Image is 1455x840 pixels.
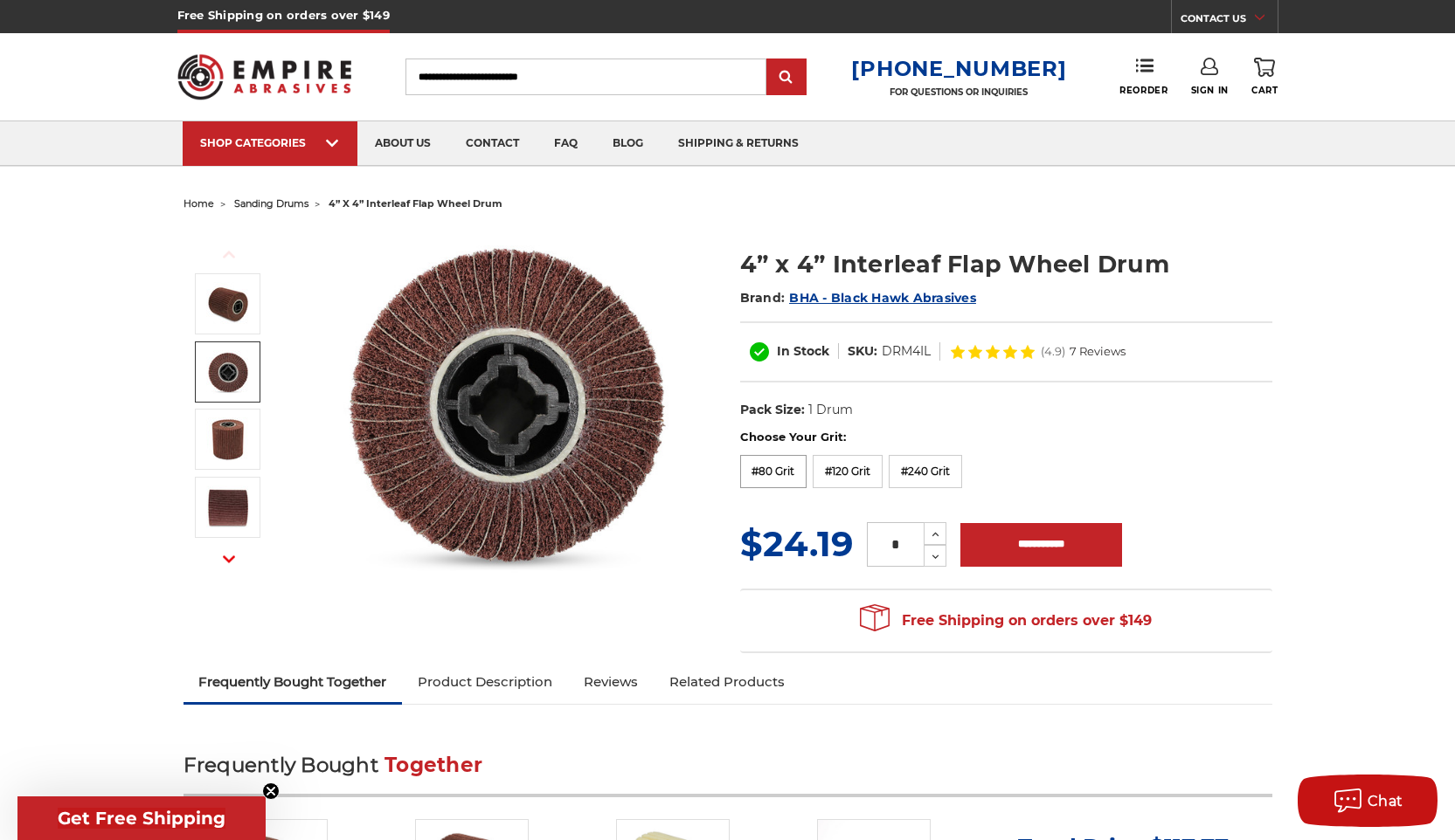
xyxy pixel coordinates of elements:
[184,197,214,210] a: home
[654,663,800,701] a: Related Products
[329,197,502,210] span: 4” x 4” interleaf flap wheel drum
[789,290,976,306] a: BHA - Black Hawk Abrasives
[448,121,537,166] a: contact
[882,342,931,361] dd: DRM4IL
[234,197,308,210] a: sanding drums
[17,796,266,840] div: Get Free ShippingClose teaser
[58,808,225,829] span: Get Free Shipping
[206,417,250,461] img: 4 inch flap wheel surface conditioning combo
[537,121,595,166] a: faq
[333,229,682,578] img: 4 inch interleaf flap wheel drum
[740,429,1272,446] label: Choose Your Grit:
[206,350,250,394] img: 4 inch interleaf flap wheel quad key arbor
[206,485,250,529] img: 4” x 4” Interleaf Flap Wheel Drum
[262,782,280,800] button: Close teaser
[1298,775,1438,827] button: Chat
[740,290,786,306] span: Brand:
[1181,9,1278,33] a: CONTACT US
[184,663,403,701] a: Frequently Bought Together
[1251,85,1278,96] span: Cart
[848,342,877,361] dt: SKU:
[777,343,829,359] span: In Stock
[385,753,482,777] span: Together
[1119,85,1167,96] span: Reorder
[808,401,853,419] dd: 1 Drum
[740,247,1272,281] h1: 4” x 4” Interleaf Flap Wheel Drum
[206,282,250,326] img: 4 inch interleaf flap wheel drum
[661,121,816,166] a: shipping & returns
[1368,793,1403,809] span: Chat
[1251,58,1278,96] a: Cart
[200,136,340,149] div: SHOP CATEGORIES
[851,86,1066,98] p: FOR QUESTIONS OR INQUIRIES
[208,540,250,578] button: Next
[177,43,352,111] img: Empire Abrasives
[568,663,654,701] a: Reviews
[1191,85,1229,96] span: Sign In
[740,401,805,419] dt: Pack Size:
[208,236,250,273] button: Previous
[860,603,1152,638] span: Free Shipping on orders over $149
[595,121,661,166] a: blog
[1070,346,1126,357] span: 7 Reviews
[357,121,448,166] a: about us
[402,663,568,701] a: Product Description
[184,753,378,777] span: Frequently Bought
[1041,346,1065,357] span: (4.9)
[851,56,1066,81] a: [PHONE_NUMBER]
[740,522,853,565] span: $24.19
[1119,58,1167,95] a: Reorder
[769,60,804,95] input: Submit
